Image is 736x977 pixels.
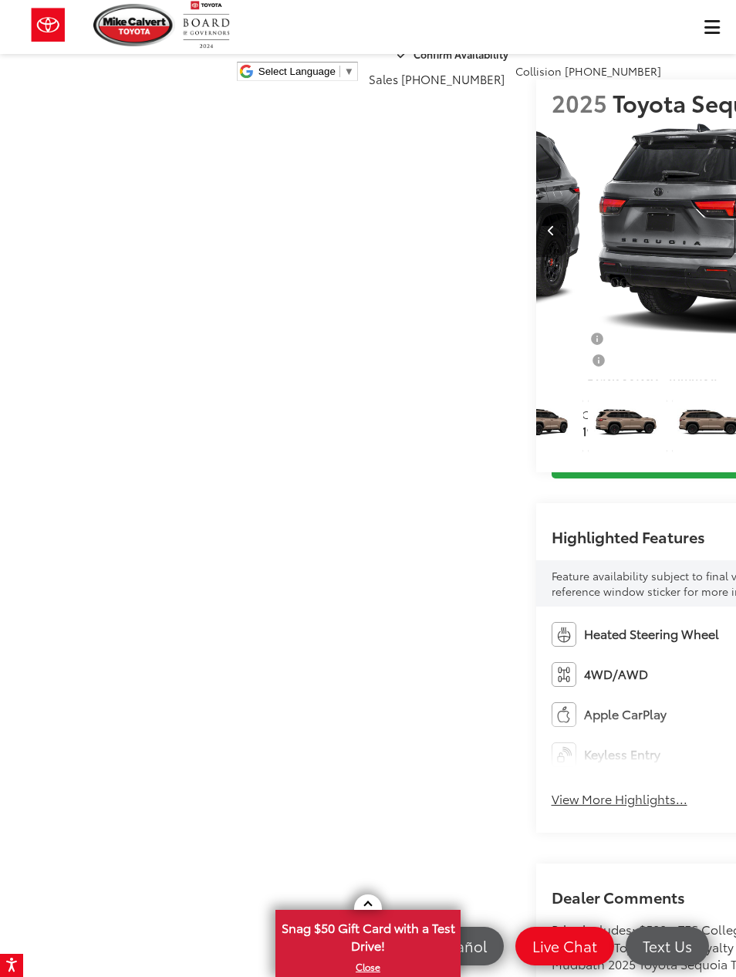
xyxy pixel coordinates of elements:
a: Live Chat [515,927,614,965]
span: Live Chat [525,936,605,955]
span: 4WD/AWD [584,665,648,683]
button: View More Highlights... [552,790,687,808]
img: 2025 Toyota Sequoia TRD Pro [587,396,667,456]
button: Previous image [536,203,567,257]
span: Text Us [635,936,700,955]
a: Expand Photo 9 [505,396,583,456]
h2: Highlighted Features [552,528,705,545]
span: Select Language [258,66,336,77]
span: Sales [369,70,398,87]
span: Heated Steering Wheel [584,625,719,643]
span: Collision [515,63,562,79]
span: ▼ [344,66,354,77]
span: [PHONE_NUMBER] [565,63,661,79]
img: 2025 Toyota Sequoia TRD Pro [503,396,583,456]
img: Heated Steering Wheel [552,622,576,647]
a: Expand Photo 10 [588,396,667,456]
img: Mike Calvert Toyota [93,4,175,46]
span: 2025 [552,86,607,119]
span: [PHONE_NUMBER] [401,70,505,87]
a: Select Language​ [258,66,354,77]
img: Apple CarPlay [552,702,576,727]
img: 4WD/AWD [552,662,576,687]
span: Snag $50 Gift Card with a Test Drive! [277,911,459,958]
a: Text Us [626,927,709,965]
